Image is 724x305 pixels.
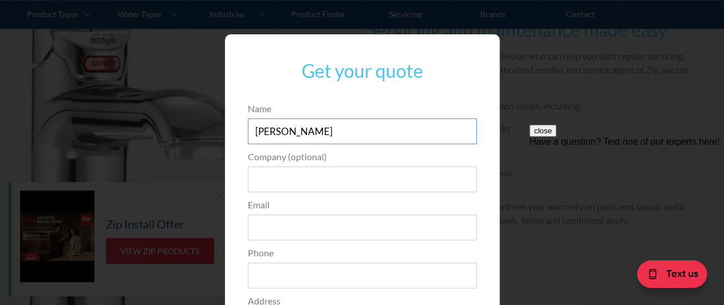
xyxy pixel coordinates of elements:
label: Company (optional) [248,150,477,164]
label: Name [248,102,477,116]
label: Email [248,198,477,212]
iframe: podium webchat widget prompt [529,125,724,262]
iframe: podium webchat widget bubble [610,248,724,305]
label: Phone [248,246,477,260]
h3: Get your quote [248,57,477,85]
